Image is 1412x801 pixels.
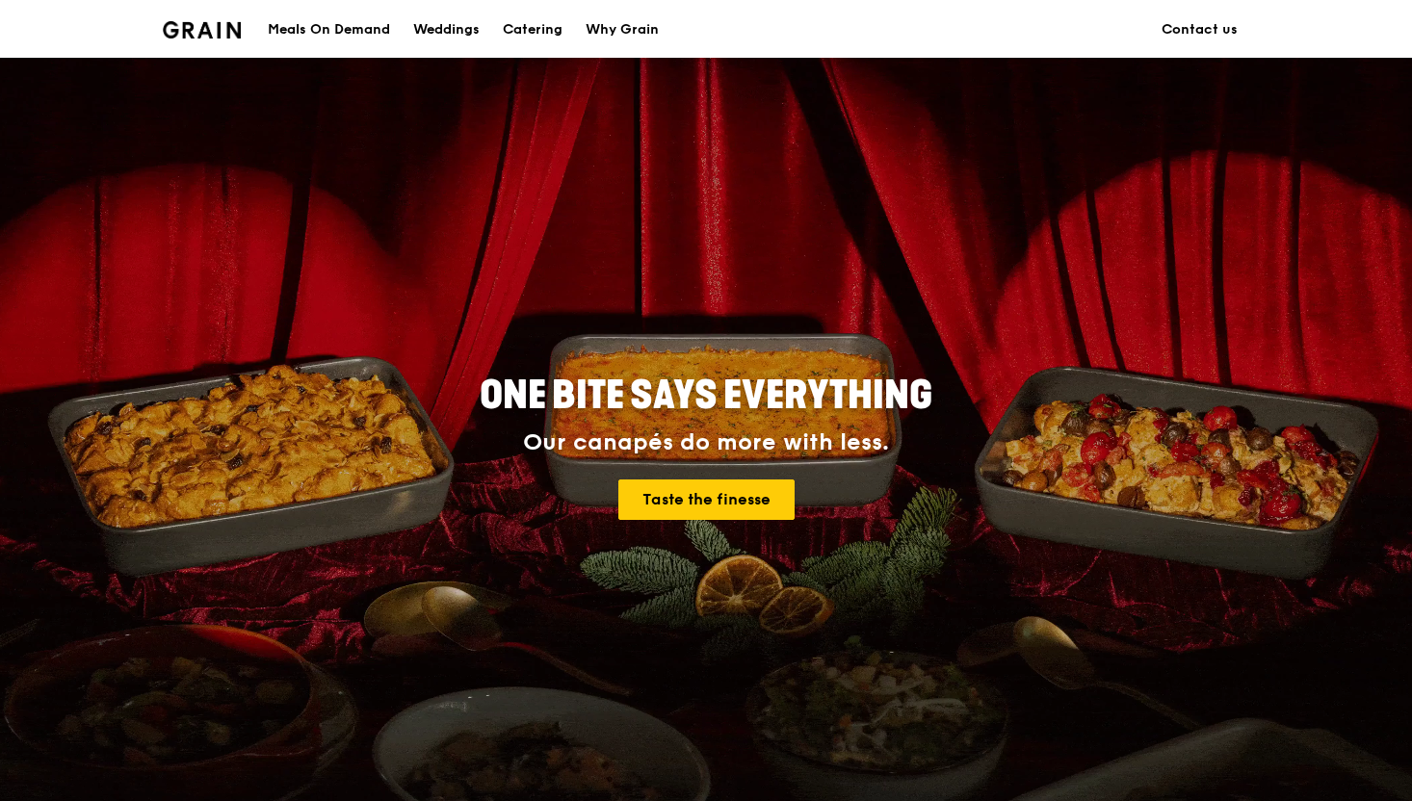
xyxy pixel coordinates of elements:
[413,1,480,59] div: Weddings
[503,1,562,59] div: Catering
[163,21,241,39] img: Grain
[1150,1,1249,59] a: Contact us
[480,373,932,419] span: ONE BITE SAYS EVERYTHING
[574,1,670,59] a: Why Grain
[359,429,1053,456] div: Our canapés do more with less.
[268,1,390,59] div: Meals On Demand
[402,1,491,59] a: Weddings
[491,1,574,59] a: Catering
[586,1,659,59] div: Why Grain
[618,479,795,520] a: Taste the finesse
